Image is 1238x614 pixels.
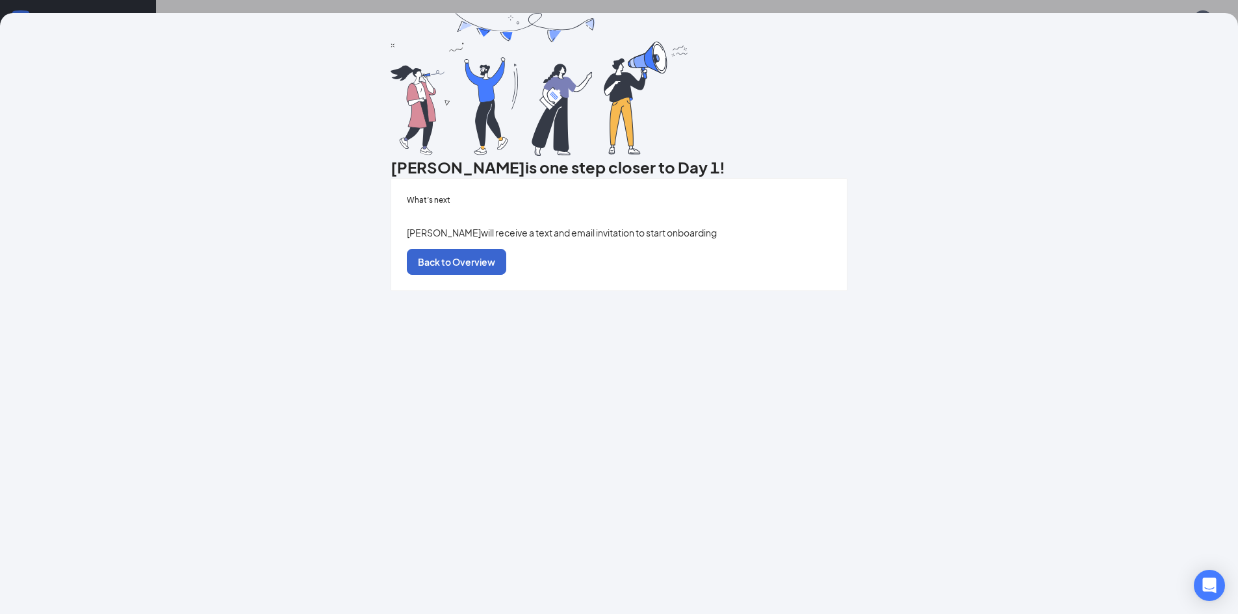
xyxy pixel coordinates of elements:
h3: [PERSON_NAME] is one step closer to Day 1! [391,156,848,178]
div: Open Intercom Messenger [1194,570,1225,601]
button: Back to Overview [407,249,506,275]
p: [PERSON_NAME] will receive a text and email invitation to start onboarding [407,225,832,240]
h5: What’s next [407,194,832,206]
img: you are all set [391,13,690,156]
